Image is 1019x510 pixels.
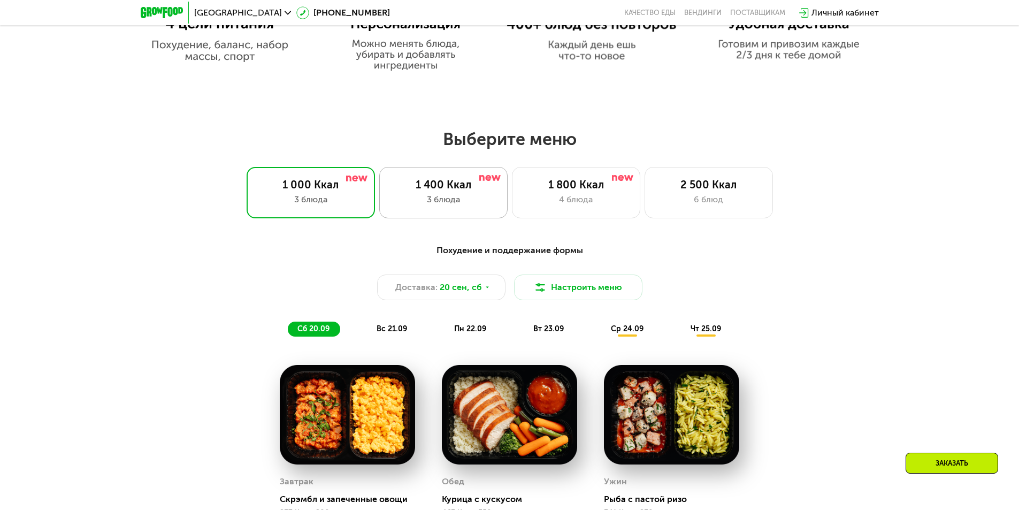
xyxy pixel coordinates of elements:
[258,178,364,191] div: 1 000 Ккал
[297,324,330,333] span: сб 20.09
[442,474,464,490] div: Обед
[280,494,424,505] div: Скрэмбл и запеченные овощи
[684,9,722,17] a: Вендинги
[656,178,762,191] div: 2 500 Ккал
[906,453,998,474] div: Заказать
[395,281,438,294] span: Доставка:
[604,494,748,505] div: Рыба с пастой ризо
[390,193,496,206] div: 3 блюда
[258,193,364,206] div: 3 блюда
[523,193,629,206] div: 4 блюда
[730,9,785,17] div: поставщикам
[390,178,496,191] div: 1 400 Ккал
[523,178,629,191] div: 1 800 Ккал
[442,494,586,505] div: Курица с кускусом
[440,281,482,294] span: 20 сен, сб
[611,324,643,333] span: ср 24.09
[514,275,642,300] button: Настроить меню
[533,324,564,333] span: вт 23.09
[454,324,486,333] span: пн 22.09
[194,9,282,17] span: [GEOGRAPHIC_DATA]
[296,6,390,19] a: [PHONE_NUMBER]
[811,6,879,19] div: Личный кабинет
[377,324,407,333] span: вс 21.09
[193,244,826,257] div: Похудение и поддержание формы
[280,474,313,490] div: Завтрак
[34,128,985,150] h2: Выберите меню
[656,193,762,206] div: 6 блюд
[691,324,721,333] span: чт 25.09
[604,474,627,490] div: Ужин
[624,9,676,17] a: Качество еды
